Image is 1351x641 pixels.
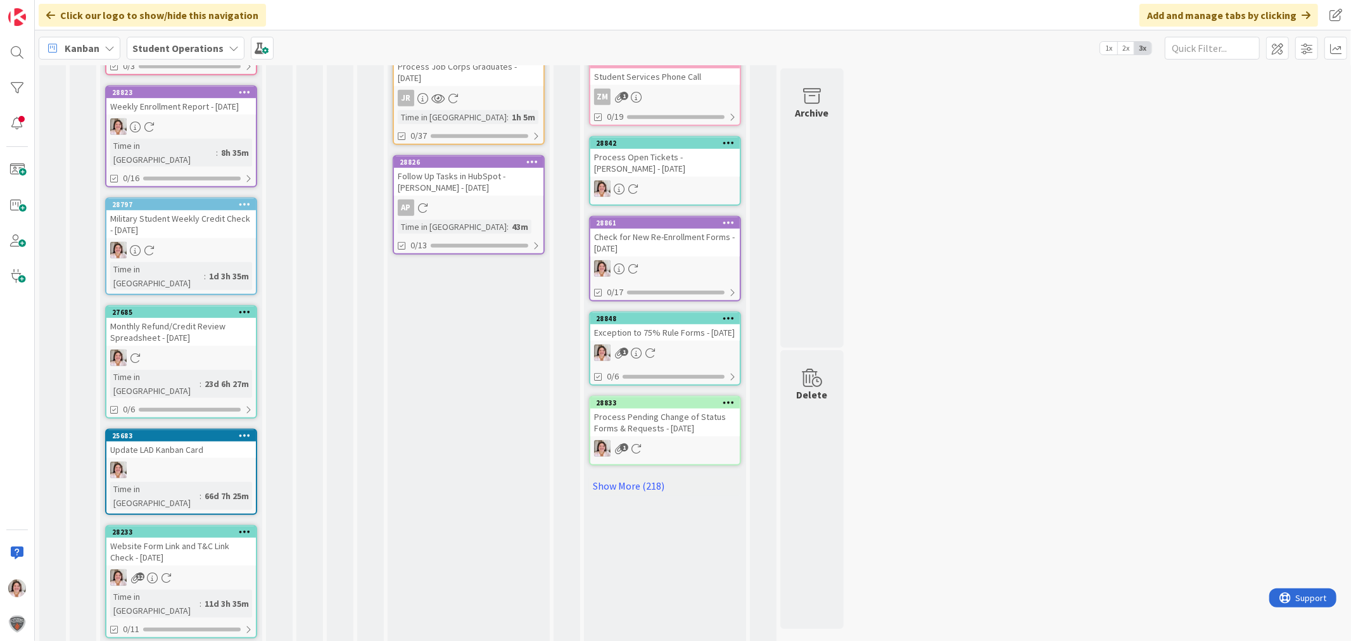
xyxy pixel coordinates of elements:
[410,239,427,252] span: 0/13
[607,110,623,124] span: 0/19
[394,156,543,196] div: 28826Follow Up Tasks in HubSpot - [PERSON_NAME] - [DATE]
[106,210,256,238] div: Military Student Weekly Credit Check - [DATE]
[590,217,740,229] div: 28861
[110,118,127,135] img: EW
[218,146,252,160] div: 8h 35m
[8,580,26,597] img: EW
[590,229,740,257] div: Check for New Re-Enrollment Forms - [DATE]
[796,105,829,120] div: Archive
[596,398,740,407] div: 28833
[8,615,26,633] img: avatar
[112,308,256,317] div: 27685
[201,377,252,391] div: 23d 6h 27m
[590,137,740,177] div: 28842Process Open Tickets - [PERSON_NAME] - [DATE]
[410,129,427,143] span: 0/37
[123,172,139,185] span: 0/16
[590,57,740,85] div: 28865Student Services Phone Call
[112,431,256,440] div: 25683
[590,324,740,341] div: Exception to 75% Rule Forms - [DATE]
[112,528,256,536] div: 28233
[394,168,543,196] div: Follow Up Tasks in HubSpot - [PERSON_NAME] - [DATE]
[106,199,256,210] div: 28797
[106,526,256,566] div: 28233Website Form Link and T&C Link Check - [DATE]
[509,220,531,234] div: 43m
[204,269,206,283] span: :
[596,219,740,227] div: 28861
[594,440,611,457] img: EW
[607,370,619,383] span: 0/6
[590,397,740,409] div: 28833
[200,489,201,503] span: :
[590,217,740,257] div: 28861Check for New Re-Enrollment Forms - [DATE]
[110,370,200,398] div: Time in [GEOGRAPHIC_DATA]
[200,377,201,391] span: :
[596,139,740,148] div: 28842
[106,430,256,458] div: 25683Update LAD Kanban Card
[110,569,127,586] img: EW
[590,68,740,85] div: Student Services Phone Call
[123,403,135,416] span: 0/6
[1139,4,1318,27] div: Add and manage tabs by clicking
[106,199,256,238] div: 28797Military Student Weekly Credit Check - [DATE]
[206,269,252,283] div: 1d 3h 35m
[394,200,543,216] div: AP
[106,87,256,98] div: 28823
[590,181,740,197] div: EW
[110,482,200,510] div: Time in [GEOGRAPHIC_DATA]
[65,41,99,56] span: Kanban
[8,8,26,26] img: Visit kanbanzone.com
[106,350,256,366] div: EW
[112,200,256,209] div: 28797
[106,526,256,538] div: 28233
[398,110,507,124] div: Time in [GEOGRAPHIC_DATA]
[132,42,224,54] b: Student Operations
[507,110,509,124] span: :
[398,200,414,216] div: AP
[596,314,740,323] div: 28848
[110,262,204,290] div: Time in [GEOGRAPHIC_DATA]
[106,430,256,441] div: 25683
[136,573,144,581] span: 12
[590,409,740,436] div: Process Pending Change of Status Forms & Requests - [DATE]
[110,462,127,478] img: EW
[123,623,139,636] span: 0/11
[590,345,740,361] div: EW
[216,146,218,160] span: :
[509,110,538,124] div: 1h 5m
[27,2,58,17] span: Support
[590,260,740,277] div: EW
[110,139,216,167] div: Time in [GEOGRAPHIC_DATA]
[594,181,611,197] img: EW
[106,538,256,566] div: Website Form Link and T&C Link Check - [DATE]
[590,313,740,324] div: 28848
[110,590,200,618] div: Time in [GEOGRAPHIC_DATA]
[394,47,543,86] div: Process Job Corps Graduates - [DATE]
[106,569,256,586] div: EW
[507,220,509,234] span: :
[201,489,252,503] div: 66d 7h 25m
[110,242,127,258] img: EW
[394,90,543,106] div: JR
[394,58,543,86] div: Process Job Corps Graduates - [DATE]
[1165,37,1260,60] input: Quick Filter...
[106,462,256,478] div: EW
[200,597,201,611] span: :
[106,307,256,318] div: 27685
[106,242,256,258] div: EW
[1117,42,1134,54] span: 2x
[590,397,740,436] div: 28833Process Pending Change of Status Forms & Requests - [DATE]
[106,98,256,115] div: Weekly Enrollment Report - [DATE]
[594,89,611,105] div: ZM
[106,118,256,135] div: EW
[620,348,628,356] span: 1
[112,88,256,97] div: 28823
[1100,42,1117,54] span: 1x
[589,476,741,496] a: Show More (218)
[106,87,256,115] div: 28823Weekly Enrollment Report - [DATE]
[110,350,127,366] img: EW
[1134,42,1151,54] span: 3x
[39,4,266,27] div: Click our logo to show/hide this navigation
[106,318,256,346] div: Monthly Refund/Credit Review Spreadsheet - [DATE]
[201,597,252,611] div: 11d 3h 35m
[590,137,740,149] div: 28842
